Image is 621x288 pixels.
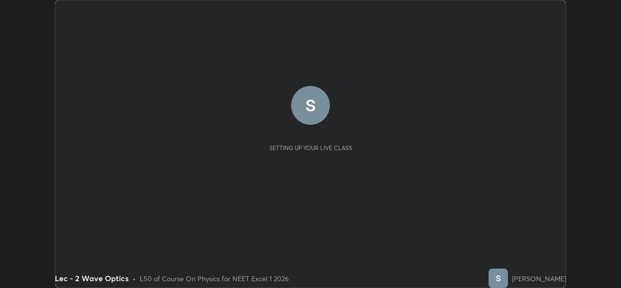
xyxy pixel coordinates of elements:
div: Setting up your live class [269,144,352,152]
div: • [132,273,136,284]
div: [PERSON_NAME] [512,273,566,284]
img: 25b204f45ac4445a96ad82fdfa2bbc62.56875823_3 [291,86,330,125]
div: Lec - 2 Wave Optics [55,272,129,284]
div: L50 of Course On Physics for NEET Excel 1 2026 [140,273,289,284]
img: 25b204f45ac4445a96ad82fdfa2bbc62.56875823_3 [489,269,508,288]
